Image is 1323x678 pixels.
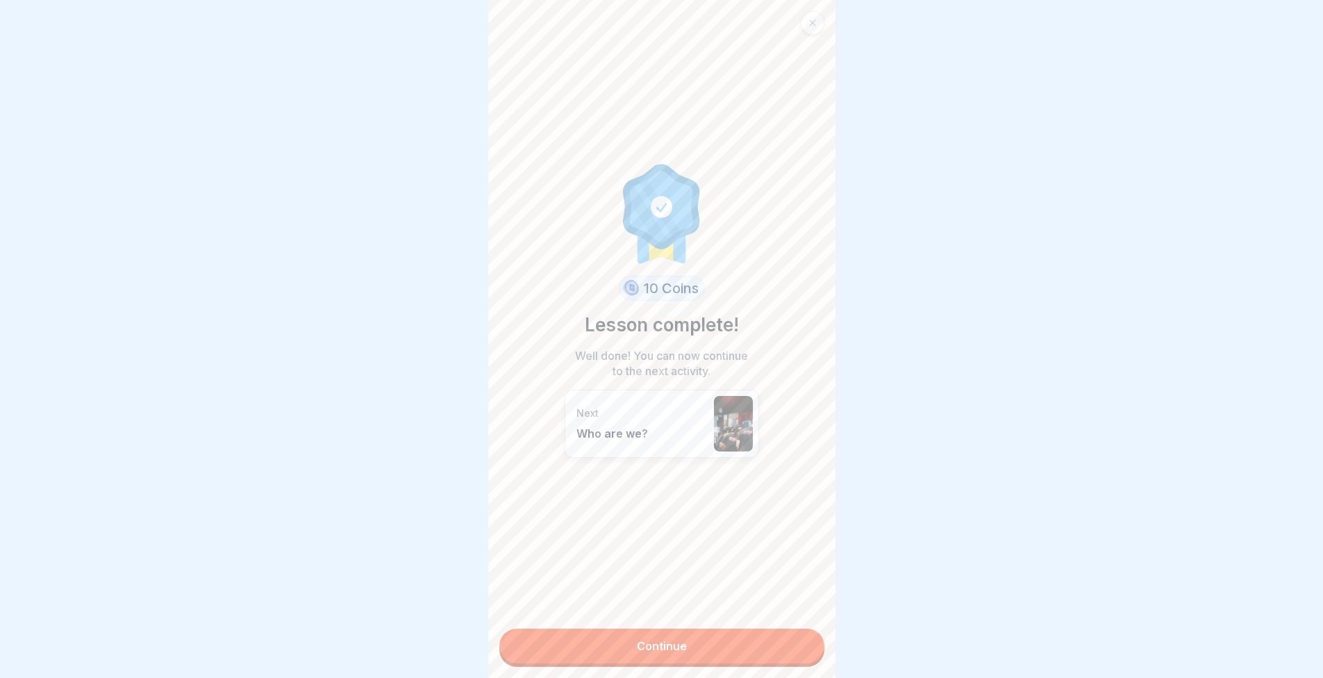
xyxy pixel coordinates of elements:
[585,312,739,338] p: Lesson complete!
[576,407,707,420] p: Next
[499,629,824,663] a: Continue
[621,278,641,299] img: coin.svg
[576,427,707,440] p: Who are we?
[615,160,708,265] img: completion.svg
[572,348,752,379] p: Well done! You can now continue to the next activity.
[619,276,705,301] div: 10 Coins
